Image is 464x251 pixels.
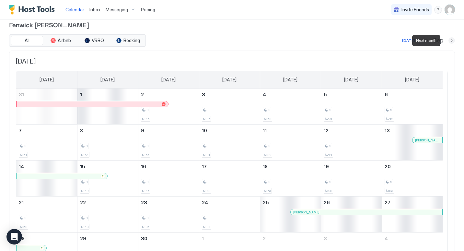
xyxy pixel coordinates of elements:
a: September 1, 2025 [77,89,138,101]
span: 1 [202,236,204,241]
span: $149 [81,189,88,193]
a: Friday [338,71,365,89]
span: $137 [142,225,149,229]
a: October 1, 2025 [199,233,260,245]
td: September 25, 2025 [260,197,321,233]
td: September 9, 2025 [138,125,199,161]
td: September 11, 2025 [260,125,321,161]
span: 25 [263,200,269,205]
span: 3 [86,144,87,148]
a: September 17, 2025 [199,161,260,173]
td: September 20, 2025 [382,161,443,197]
span: 1 [80,92,82,97]
span: 12 [324,128,329,133]
td: September 13, 2025 [382,125,443,161]
a: September 16, 2025 [138,161,199,173]
span: [DATE] [161,77,176,83]
span: 14 [19,164,24,169]
span: 3 [202,92,205,97]
td: September 3, 2025 [199,89,260,125]
span: 3 [390,108,392,112]
td: September 16, 2025 [138,161,199,197]
a: September 7, 2025 [16,125,77,137]
span: 2 [141,92,144,97]
span: Invite Friends [401,7,429,13]
a: September 21, 2025 [16,197,77,209]
span: $158 [20,225,27,229]
span: Calendar [65,7,84,12]
a: Host Tools Logo [9,5,58,15]
a: August 31, 2025 [16,89,77,101]
a: September 6, 2025 [382,89,443,101]
span: 3 [390,180,392,184]
div: [PERSON_NAME] [415,138,440,142]
a: Inbox [89,6,100,13]
div: Open Intercom Messenger [6,229,22,245]
span: Messaging [106,7,128,13]
span: [DATE] [222,77,237,83]
a: September 26, 2025 [321,197,382,209]
span: 3 [24,144,26,148]
td: September 18, 2025 [260,161,321,197]
span: 30 [141,236,147,241]
a: September 13, 2025 [382,125,443,137]
a: September 30, 2025 [138,233,199,245]
a: September 4, 2025 [260,89,321,101]
span: 26 [324,200,330,205]
span: 11 [263,128,267,133]
td: September 22, 2025 [77,197,138,233]
td: September 23, 2025 [138,197,199,233]
a: September 2, 2025 [138,89,199,101]
span: VRBO [92,38,104,43]
span: 3 [268,108,270,112]
span: 3 [207,216,209,220]
a: Wednesday [216,71,243,89]
span: 7 [19,128,22,133]
a: September 28, 2025 [16,233,77,245]
button: Booking [112,36,144,45]
span: $146 [142,117,149,121]
td: September 27, 2025 [382,197,443,233]
td: September 1, 2025 [77,89,138,125]
a: Saturday [399,71,426,89]
a: September 14, 2025 [16,161,77,173]
td: September 10, 2025 [199,125,260,161]
a: September 20, 2025 [382,161,443,173]
span: 3 [268,144,270,148]
a: September 11, 2025 [260,125,321,137]
span: $173 [264,189,271,193]
td: September 5, 2025 [321,89,382,125]
span: $183 [386,189,393,193]
a: September 9, 2025 [138,125,199,137]
span: [DATE] [405,77,419,83]
span: $184 [203,225,210,229]
span: 3 [329,180,331,184]
span: [DATE] [344,77,358,83]
a: October 4, 2025 [382,233,443,245]
td: September 7, 2025 [16,125,77,161]
a: September 12, 2025 [321,125,382,137]
span: 27 [385,200,390,205]
span: 3 [86,216,87,220]
span: $148 [203,189,210,193]
span: 3 [268,180,270,184]
span: 3 [146,144,148,148]
span: 16 [141,164,146,169]
td: September 19, 2025 [321,161,382,197]
a: September 10, 2025 [199,125,260,137]
span: $163 [264,117,271,121]
a: September 8, 2025 [77,125,138,137]
span: 18 [263,164,268,169]
button: Airbnb [44,36,77,45]
span: [DATE] [100,77,115,83]
span: 3 [207,108,209,112]
span: 8 [80,128,83,133]
td: September 2, 2025 [138,89,199,125]
span: 15 [80,164,85,169]
span: 4 [263,92,266,97]
span: 3 [329,144,331,148]
span: 10 [202,128,207,133]
span: Inbox [89,7,100,12]
a: September 23, 2025 [138,197,199,209]
a: September 15, 2025 [77,161,138,173]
